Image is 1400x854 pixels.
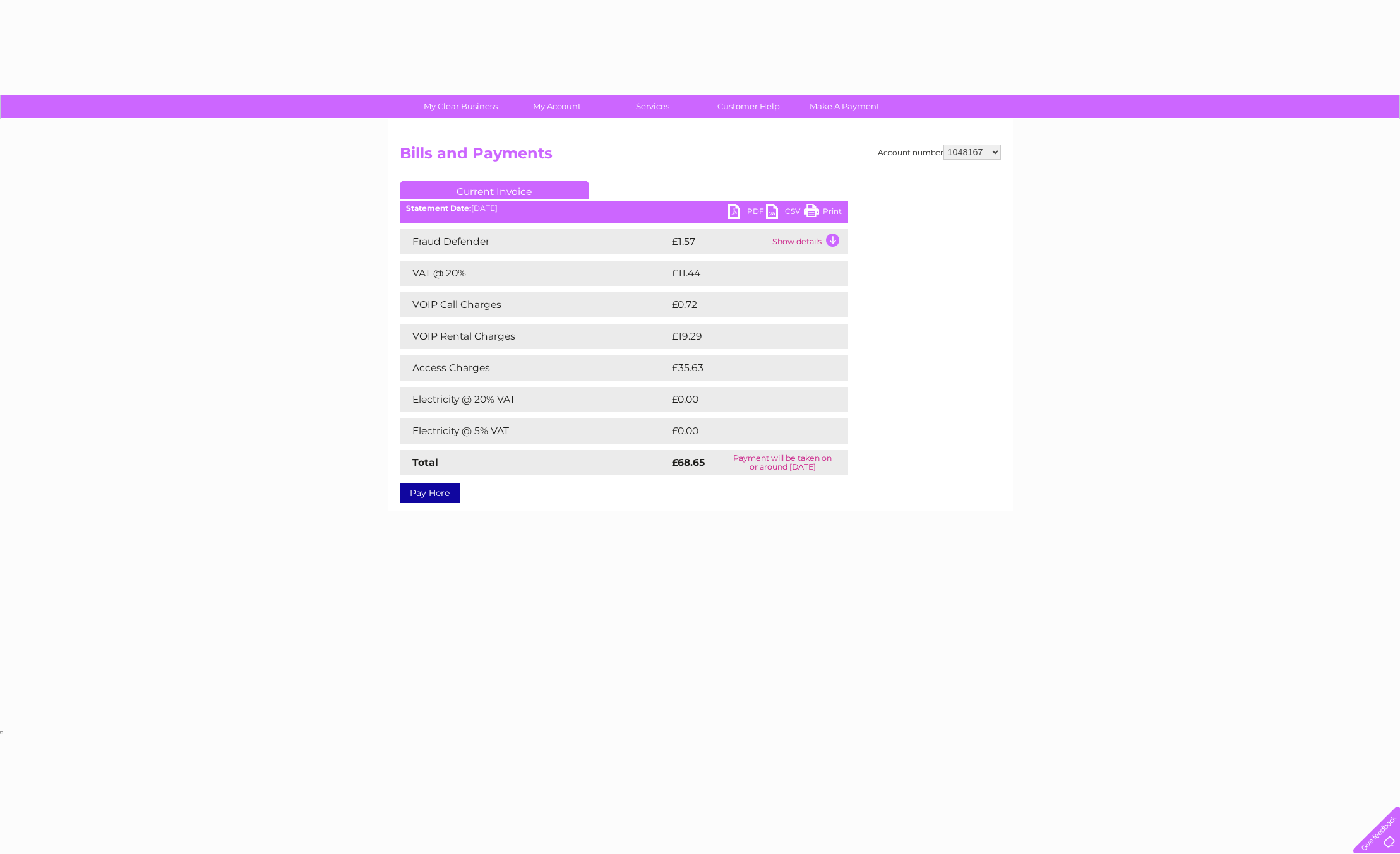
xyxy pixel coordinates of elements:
[406,203,471,213] b: Statement Date:
[400,261,669,286] td: VAT @ 20%
[400,418,669,444] td: Electricity @ 5% VAT
[804,204,842,222] a: Print
[400,324,669,349] td: VOIP Rental Charges
[400,229,669,254] td: Fraud Defender
[400,292,669,317] td: VOIP Call Charges
[669,418,819,444] td: £0.00
[669,292,818,317] td: £0.72
[400,483,460,503] a: Pay Here
[669,387,819,412] td: £0.00
[400,355,669,381] td: Access Charges
[409,95,513,118] a: My Clear Business
[601,95,705,118] a: Services
[669,324,822,349] td: £19.29
[717,450,848,475] td: Payment will be taken on or around [DATE]
[669,355,822,381] td: £35.63
[728,204,766,222] a: PDF
[697,95,801,118] a: Customer Help
[672,456,705,468] strong: £68.65
[505,95,609,118] a: My Account
[669,229,769,254] td: £1.57
[400,204,848,213] div: [DATE]
[400,145,1001,169] h2: Bills and Payments
[766,204,804,222] a: CSV
[793,95,897,118] a: Make A Payment
[878,145,1001,160] div: Account number
[412,456,438,468] strong: Total
[400,181,589,199] a: Current Invoice
[400,387,669,412] td: Electricity @ 20% VAT
[769,229,848,254] td: Show details
[669,261,820,286] td: £11.44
